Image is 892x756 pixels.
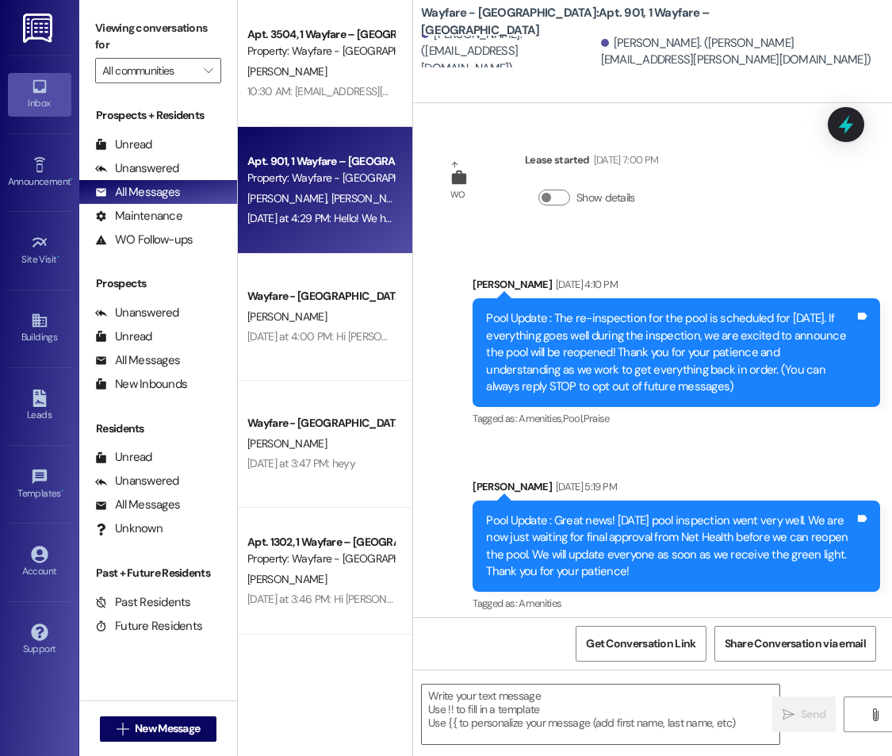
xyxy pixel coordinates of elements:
span: Get Conversation Link [586,635,695,652]
span: Send [801,706,825,723]
button: Share Conversation via email [714,626,876,662]
div: WO [450,186,465,203]
span: [PERSON_NAME] [247,64,327,79]
span: • [57,251,59,263]
div: Unanswered [95,305,179,321]
span: New Message [135,720,200,737]
div: New Inbounds [95,376,187,393]
div: Unread [95,449,152,466]
a: Account [8,541,71,584]
div: Tagged as: [473,407,880,430]
i:  [204,64,212,77]
span: • [71,174,73,185]
div: Property: Wayfare - [GEOGRAPHIC_DATA] [247,170,394,186]
div: Wayfare - [GEOGRAPHIC_DATA] [247,415,394,432]
div: Apt. 1302, 1 Wayfare – [GEOGRAPHIC_DATA] [247,534,394,551]
div: Wayfare - [GEOGRAPHIC_DATA] [247,288,394,305]
button: Send [772,697,836,732]
div: Past Residents [95,594,191,611]
div: All Messages [95,184,180,201]
div: Pool Update : Great news! [DATE] pool inspection went very well. We are now just waiting for fina... [486,512,855,581]
div: All Messages [95,352,180,369]
div: Lease started [525,152,658,174]
div: Apt. 3504, 1 Wayfare – [GEOGRAPHIC_DATA] [247,26,394,43]
div: Pool Update : The re-inspection for the pool is scheduled for [DATE]. If everything goes well dur... [486,310,855,395]
div: Unknown [95,520,163,537]
div: WO Follow-ups [95,232,193,248]
div: Apt. 901, 1 Wayfare – [GEOGRAPHIC_DATA] [247,153,394,170]
div: [DATE] at 3:47 PM: heyy [247,456,355,470]
div: [PERSON_NAME]. ([EMAIL_ADDRESS][DOMAIN_NAME]) [421,26,597,77]
i:  [869,708,881,721]
button: Get Conversation Link [576,626,706,662]
label: Viewing conversations for [95,16,221,58]
a: Inbox [8,73,71,116]
div: [PERSON_NAME]. ([PERSON_NAME][EMAIL_ADDRESS][PERSON_NAME][DOMAIN_NAME]) [601,35,880,69]
span: [PERSON_NAME] [247,436,327,451]
div: Unread [95,328,152,345]
div: Past + Future Residents [79,565,237,581]
a: Site Visit • [8,229,71,272]
div: Property: Wayfare - [GEOGRAPHIC_DATA] [247,43,394,59]
a: Buildings [8,307,71,350]
span: [PERSON_NAME] [247,191,331,205]
div: 10:30 AM: [EMAIL_ADDRESS][DOMAIN_NAME] [247,84,460,98]
div: Maintenance [95,208,182,224]
span: [PERSON_NAME] [247,572,327,586]
button: New Message [100,716,217,742]
span: [PERSON_NAME] [331,191,411,205]
span: Amenities , [519,412,563,425]
img: ResiDesk Logo [23,13,56,43]
div: Unanswered [95,473,179,489]
div: [DATE] 5:19 PM [552,478,617,495]
input: All communities [102,58,196,83]
a: Support [8,619,71,662]
div: [DATE] 7:00 PM [590,152,659,168]
span: [PERSON_NAME] [247,309,327,324]
div: Prospects [79,275,237,292]
div: Unread [95,136,152,153]
span: Pool , [563,412,584,425]
a: Templates • [8,463,71,506]
b: Wayfare - [GEOGRAPHIC_DATA]: Apt. 901, 1 Wayfare – [GEOGRAPHIC_DATA] [421,5,738,39]
div: All Messages [95,497,180,513]
span: Share Conversation via email [725,635,866,652]
div: Prospects + Residents [79,107,237,124]
span: • [61,485,63,497]
div: Tagged as: [473,592,880,615]
span: Praise [584,412,610,425]
a: Leads [8,385,71,428]
label: Show details [576,190,635,206]
div: [DATE] 4:10 PM [552,276,618,293]
div: Property: Wayfare - [GEOGRAPHIC_DATA] [247,551,394,567]
div: Unanswered [95,160,179,177]
span: Amenities [519,597,561,610]
div: Future Residents [95,618,202,635]
i:  [783,708,794,721]
i:  [117,723,128,735]
div: [PERSON_NAME] [473,478,880,501]
div: Residents [79,420,237,437]
div: [PERSON_NAME] [473,276,880,298]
